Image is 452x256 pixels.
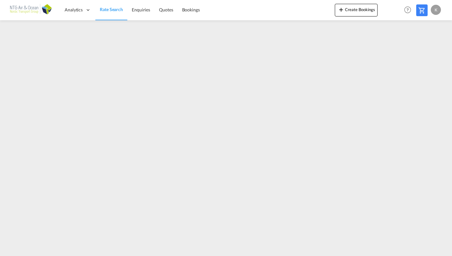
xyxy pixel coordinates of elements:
[65,7,83,13] span: Analytics
[182,7,200,12] span: Bookings
[431,5,441,15] div: K
[402,4,416,16] div: Help
[402,4,413,15] span: Help
[100,7,123,12] span: Rate Search
[159,7,173,12] span: Quotes
[132,7,150,12] span: Enquiries
[335,4,378,16] button: icon-plus 400-fgCreate Bookings
[10,3,52,17] img: af31b1c0b01f11ecbc353f8e72265e29.png
[337,6,345,13] md-icon: icon-plus 400-fg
